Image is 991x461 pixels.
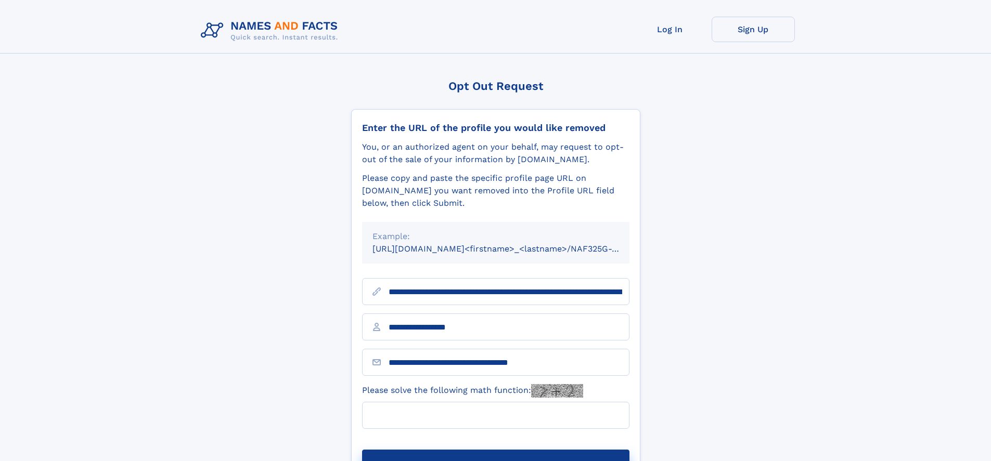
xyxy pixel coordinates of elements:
[197,17,346,45] img: Logo Names and Facts
[362,384,583,398] label: Please solve the following math function:
[362,122,629,134] div: Enter the URL of the profile you would like removed
[362,172,629,209] div: Please copy and paste the specific profile page URL on [DOMAIN_NAME] you want removed into the Pr...
[372,230,619,243] div: Example:
[372,244,649,254] small: [URL][DOMAIN_NAME]<firstname>_<lastname>/NAF325G-xxxxxxxx
[362,141,629,166] div: You, or an authorized agent on your behalf, may request to opt-out of the sale of your informatio...
[628,17,712,42] a: Log In
[351,80,640,93] div: Opt Out Request
[712,17,795,42] a: Sign Up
